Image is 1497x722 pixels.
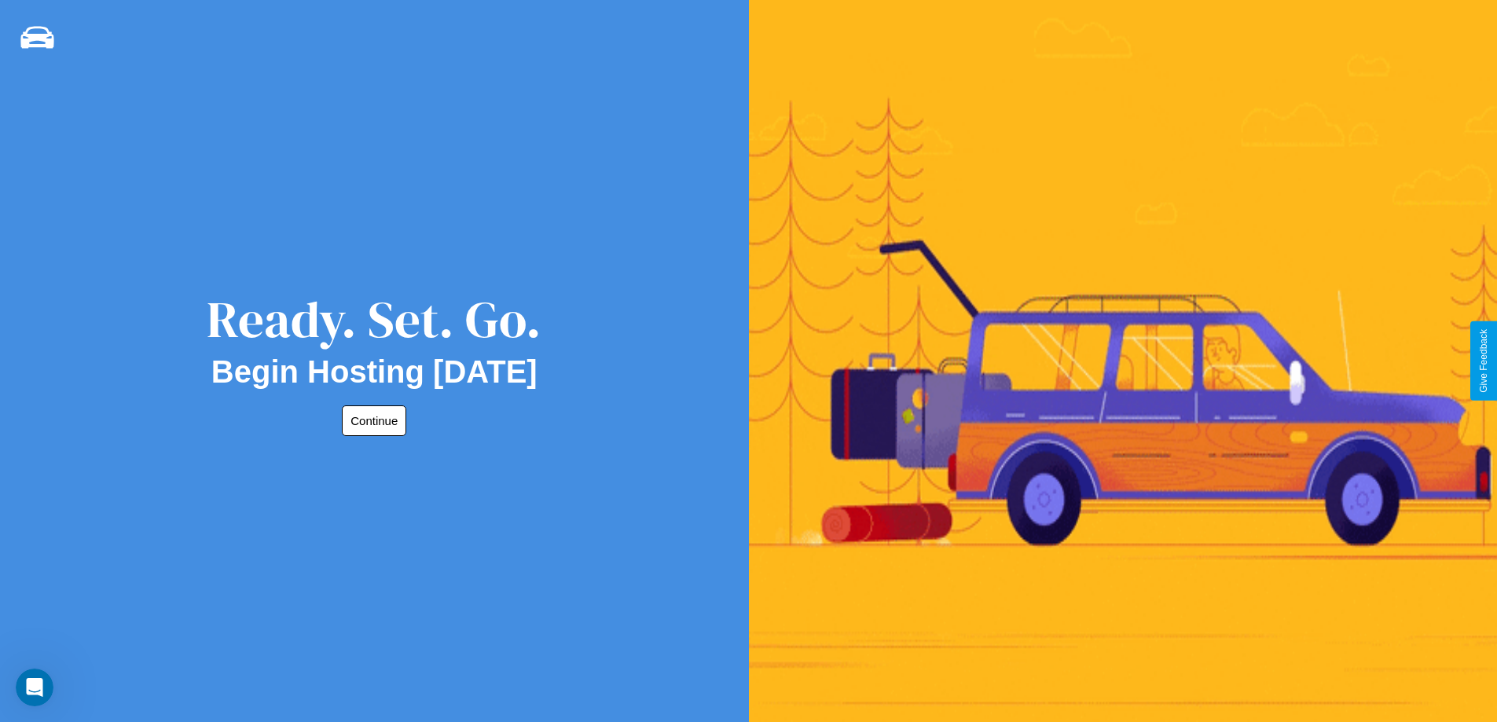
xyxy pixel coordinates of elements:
iframe: Intercom live chat [16,669,53,706]
div: Ready. Set. Go. [207,284,541,354]
h2: Begin Hosting [DATE] [211,354,538,390]
button: Continue [342,405,406,436]
div: Give Feedback [1478,329,1489,393]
